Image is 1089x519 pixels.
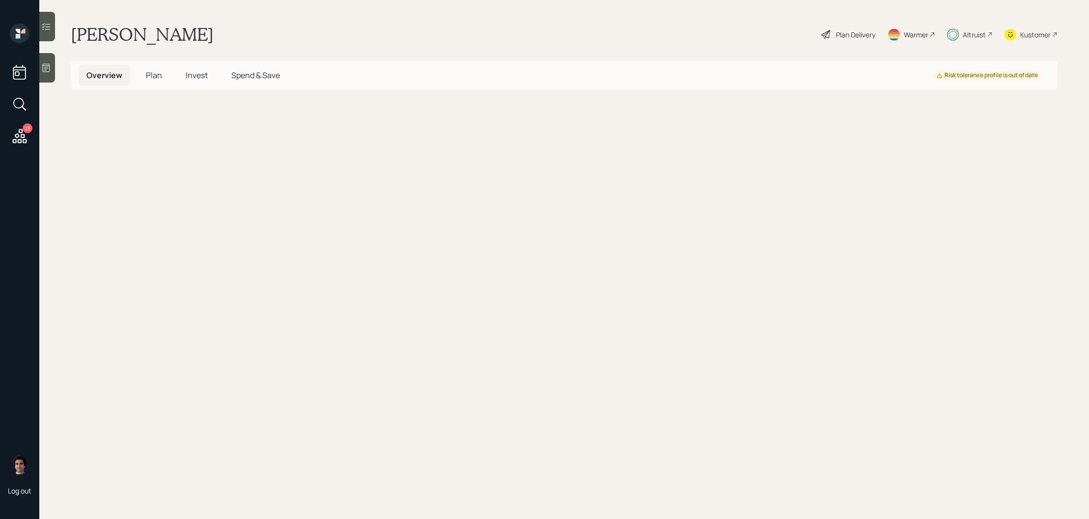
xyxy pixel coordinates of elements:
[1020,29,1051,40] div: Kustomer
[10,455,29,474] img: harrison-schaefer-headshot-2.png
[8,486,31,495] div: Log out
[71,24,214,45] h1: [PERSON_NAME]
[836,29,875,40] div: Plan Delivery
[86,70,122,81] span: Overview
[904,29,928,40] div: Warmer
[186,70,208,81] span: Invest
[146,70,162,81] span: Plan
[231,70,280,81] span: Spend & Save
[963,29,986,40] div: Altruist
[23,123,32,133] div: 23
[937,71,1038,80] div: Risk tolerance profile is out of date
